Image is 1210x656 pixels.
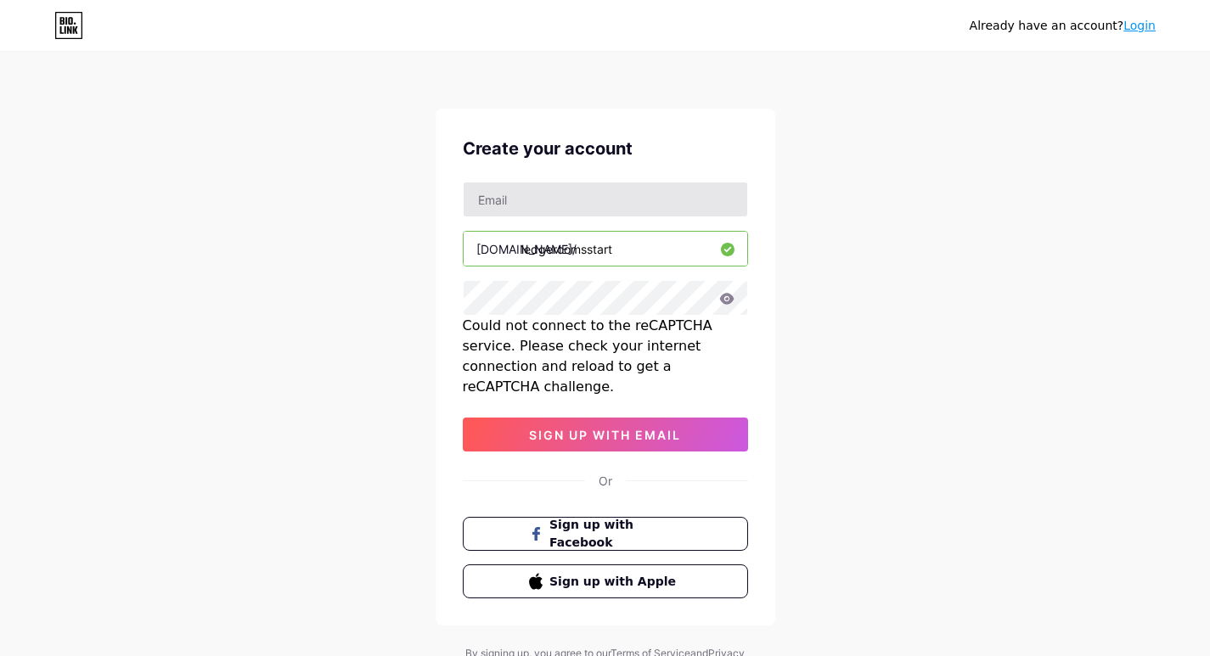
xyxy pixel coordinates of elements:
[463,316,748,397] div: Could not connect to the reCAPTCHA service. Please check your internet connection and reload to g...
[463,517,748,551] button: Sign up with Facebook
[463,418,748,451] button: sign up with email
[549,573,681,591] span: Sign up with Apple
[463,136,748,161] div: Create your account
[549,516,681,552] span: Sign up with Facebook
[464,232,747,266] input: username
[970,17,1156,35] div: Already have an account?
[599,472,612,490] div: Or
[463,564,748,598] button: Sign up with Apple
[529,428,681,442] span: sign up with email
[464,182,747,216] input: Email
[1123,19,1156,32] a: Login
[476,240,577,258] div: [DOMAIN_NAME]/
